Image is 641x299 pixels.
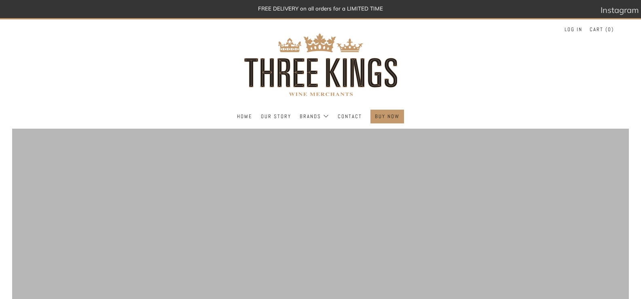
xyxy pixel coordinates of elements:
a: Cart (0) [590,23,614,36]
span: 0 [608,26,611,33]
img: three kings wine merchants [240,19,402,110]
a: Our Story [261,110,291,123]
a: Home [237,110,252,123]
a: Log in [565,23,582,36]
a: BUY NOW [375,110,400,123]
a: Contact [338,110,362,123]
span: Instagram [601,5,639,15]
a: Brands [300,110,329,123]
a: Instagram [601,2,639,18]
